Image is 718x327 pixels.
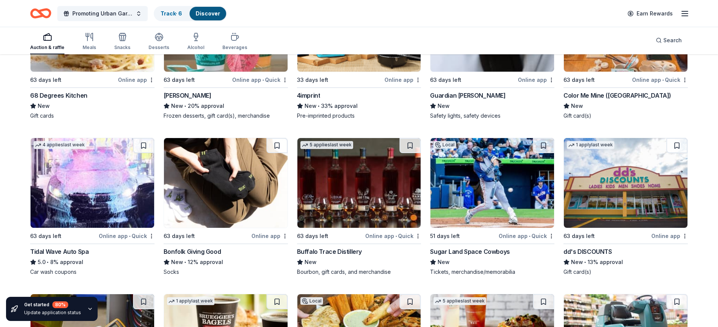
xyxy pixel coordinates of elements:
div: Online app Quick [632,75,688,84]
span: Promoting Urban Gardening and Healthy Eating [72,9,133,18]
span: • [47,259,49,265]
button: Alcohol [187,29,204,54]
span: New [571,101,583,111]
button: Meals [83,29,96,54]
div: Gift card(s) [563,268,688,276]
span: New [38,101,50,111]
div: Car wash coupons [30,268,155,276]
div: [PERSON_NAME] [164,91,211,100]
div: 4 applies last week [34,141,86,149]
span: • [129,233,130,239]
div: dd's DISCOUNTS [563,247,612,256]
button: Auction & raffle [30,29,64,54]
div: Safety lights, safety devices [430,112,554,120]
button: Snacks [114,29,130,54]
div: Guardian [PERSON_NAME] [430,91,505,100]
div: 33% approval [297,101,421,111]
div: Gift cards [30,112,155,120]
div: Tidal Wave Auto Spa [30,247,89,256]
button: Track· 6Discover [154,6,227,21]
div: Bonfolk Giving Good [164,247,221,256]
div: Buffalo Trace Distillery [297,247,362,256]
a: Image for Buffalo Trace Distillery5 applieslast week63 days leftOnline app•QuickBuffalo Trace Dis... [297,138,421,276]
span: New [438,258,450,267]
div: 63 days left [164,232,195,241]
a: Home [30,5,51,22]
div: Snacks [114,45,130,51]
div: 51 days left [430,232,460,241]
button: Beverages [222,29,247,54]
div: Gift card(s) [563,112,688,120]
div: Auction & raffle [30,45,64,51]
button: Desserts [148,29,169,54]
span: New [438,101,450,111]
div: 12% approval [164,258,288,267]
div: Bourbon, gift cards, and merchandise [297,268,421,276]
div: 63 days left [30,75,61,84]
span: New [571,258,583,267]
div: Online app [251,231,288,241]
div: Local [300,297,323,305]
span: • [585,259,586,265]
div: Online app Quick [365,231,421,241]
div: Online app [651,231,688,241]
div: 4imprint [297,91,320,100]
div: Desserts [148,45,169,51]
div: Online app [384,75,421,84]
span: Search [663,36,682,45]
div: Beverages [222,45,247,51]
div: 63 days left [30,232,61,241]
a: Image for dd's DISCOUNTS1 applylast week63 days leftOnline appdd's DISCOUNTSNew•13% approvalGift ... [563,138,688,276]
div: Online app Quick [232,75,288,84]
span: • [529,233,530,239]
a: Earn Rewards [623,7,677,20]
div: 33 days left [297,75,328,84]
a: Image for Bonfolk Giving Good63 days leftOnline appBonfolk Giving GoodNew•12% approvalSocks [164,138,288,276]
div: Meals [83,45,96,51]
div: 63 days left [297,232,328,241]
span: • [184,103,186,109]
img: Image for dd's DISCOUNTS [564,138,687,228]
div: 13% approval [563,258,688,267]
div: Frozen desserts, gift card(s), merchandise [164,112,288,120]
img: Image for Buffalo Trace Distillery [297,138,421,228]
img: Image for Bonfolk Giving Good [164,138,288,228]
span: 5.0 [38,258,46,267]
div: 8% approval [30,258,155,267]
div: 63 days left [563,75,595,84]
div: 1 apply last week [167,297,214,305]
div: 63 days left [563,232,595,241]
img: Image for Tidal Wave Auto Spa [31,138,154,228]
div: Online app Quick [499,231,554,241]
div: Tickets, merchandise/memorabilia [430,268,554,276]
div: Update application status [24,310,81,316]
span: • [395,233,397,239]
div: Get started [24,301,81,308]
span: New [171,101,183,111]
div: Color Me Mine ([GEOGRAPHIC_DATA]) [563,91,671,100]
a: Track· 6 [161,10,182,17]
div: 80 % [52,301,68,308]
div: Socks [164,268,288,276]
img: Image for Sugar Land Space Cowboys [430,138,554,228]
span: • [262,77,264,83]
span: • [662,77,664,83]
span: New [305,101,317,111]
div: Online app [518,75,554,84]
div: Sugar Land Space Cowboys [430,247,510,256]
div: 63 days left [164,75,195,84]
div: Pre-imprinted products [297,112,421,120]
a: Image for Sugar Land Space CowboysLocal51 days leftOnline app•QuickSugar Land Space CowboysNewTic... [430,138,554,276]
span: New [171,258,183,267]
span: New [305,258,317,267]
div: 63 days left [430,75,461,84]
button: Search [650,33,688,48]
div: 1 apply last week [567,141,614,149]
div: Local [433,141,456,149]
div: 20% approval [164,101,288,111]
a: Discover [196,10,220,17]
div: 5 applies last week [300,141,353,149]
button: Promoting Urban Gardening and Healthy Eating [57,6,148,21]
div: 68 Degrees Kitchen [30,91,87,100]
span: • [318,103,320,109]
